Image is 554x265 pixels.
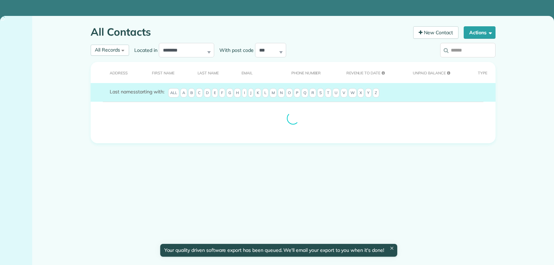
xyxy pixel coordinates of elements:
span: S [317,88,324,98]
span: V [340,88,347,98]
span: C [196,88,203,98]
span: M [270,88,277,98]
span: I [242,88,247,98]
label: starting with: [110,88,164,95]
span: J [248,88,254,98]
span: L [262,88,269,98]
span: W [348,88,357,98]
span: T [325,88,332,98]
span: U [333,88,339,98]
th: Last Name [187,62,231,83]
th: Address [91,62,141,83]
span: G [226,88,233,98]
span: Z [373,88,379,98]
label: With post code [214,47,255,54]
div: Your quality driven software export has been queued. We'll email your export to you when it's done! [160,244,397,257]
th: Unpaid Balance [402,62,467,83]
th: Email [231,62,281,83]
span: Y [365,88,372,98]
span: E [212,88,218,98]
span: F [219,88,225,98]
span: B [188,88,195,98]
span: H [234,88,241,98]
th: Type [467,62,496,83]
th: First Name [141,62,187,83]
button: Actions [464,26,496,39]
span: A [180,88,187,98]
span: All Records [95,47,120,53]
label: Located in [129,47,159,54]
th: Phone number [281,62,336,83]
th: Revenue to Date [336,62,402,83]
span: X [357,88,364,98]
span: R [309,88,316,98]
span: Q [301,88,308,98]
span: D [204,88,211,98]
span: O [286,88,293,98]
h1: All Contacts [91,26,408,38]
span: All [168,88,179,98]
a: New Contact [413,26,459,39]
span: N [278,88,285,98]
span: K [255,88,261,98]
span: P [294,88,300,98]
span: Last names [110,89,136,95]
